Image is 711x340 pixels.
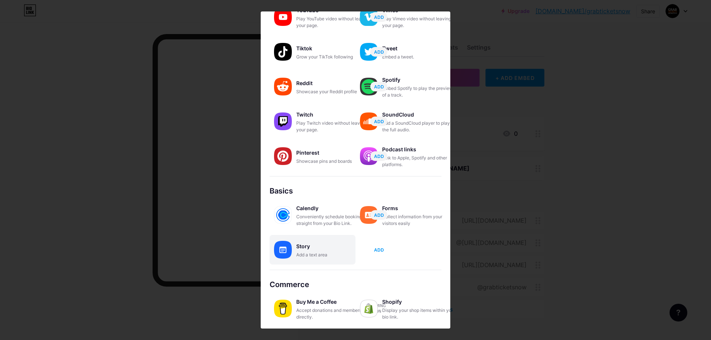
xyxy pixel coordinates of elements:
img: calendly [274,206,292,224]
img: forms [360,206,378,224]
div: Calendly [296,203,370,213]
div: Accept donations and memberships directly. [296,307,370,320]
div: Forms [382,203,456,213]
div: Link to Apple, Spotify and other platforms. [382,155,456,168]
div: Buy Me a Coffee [296,297,370,307]
div: Embed a tweet. [382,54,456,60]
button: ADD [370,47,387,57]
div: Play YouTube video without leaving your page. [296,16,370,29]
img: youtube [274,8,292,26]
div: Pinterest [296,148,370,158]
img: spotify [360,78,378,95]
span: ADD [374,14,384,20]
img: twitch [274,112,292,130]
div: Basics [270,185,441,196]
div: SoundCloud [382,110,456,120]
span: ADD [374,247,384,253]
img: buymeacoffee [274,300,292,317]
div: Embed Spotify to play the preview of a track. [382,85,456,98]
button: ADD [370,117,387,126]
img: tiktok [274,43,292,61]
div: Showcase pins and boards [296,158,370,165]
div: Tiktok [296,43,370,54]
div: Spotify [382,75,456,85]
span: ADD [374,153,384,159]
span: ADD [374,84,384,90]
button: ADD [370,12,387,22]
div: Conveniently schedule bookings straight from your Bio Link. [296,213,370,227]
button: ADD [370,245,387,255]
div: Twitch [296,110,370,120]
button: ADD [370,82,387,91]
div: Grow your TikTok following [296,54,370,60]
span: ADD [374,212,384,218]
img: story [274,241,292,259]
button: ADD [370,151,387,161]
img: pinterest [274,147,292,165]
div: Add a text area [296,252,370,258]
img: twitter [360,43,378,61]
div: Showcase your Reddit profile [296,88,370,95]
div: Collect information from your visitors easily [382,213,456,227]
div: Add a SoundCloud player to play the full audio. [382,120,456,133]
img: podcastlinks [360,147,378,165]
div: Tweet [382,43,456,54]
div: Podcast links [382,144,456,155]
div: Commerce [270,279,441,290]
button: ADD [370,210,387,220]
div: Shopify [382,297,456,307]
div: Play Twitch video without leaving your page. [296,120,370,133]
div: Play Vimeo video without leaving your page. [382,16,456,29]
img: shopify [360,300,378,317]
img: reddit [274,78,292,95]
img: vimeo [360,8,378,26]
span: ADD [374,49,384,55]
div: Story [296,241,370,252]
div: Display your shop items within your bio link. [382,307,456,320]
img: soundcloud [360,112,378,130]
span: ADD [374,118,384,125]
div: Reddit [296,78,370,88]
